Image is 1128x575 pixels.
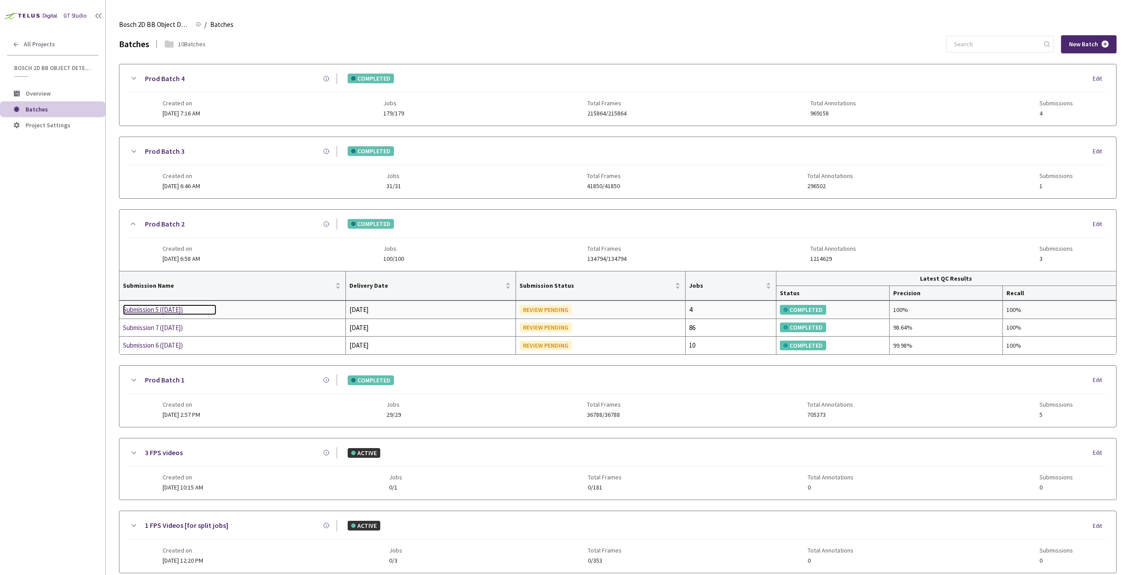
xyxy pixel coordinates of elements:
[348,219,394,229] div: COMPLETED
[588,557,622,564] span: 0/353
[1006,341,1113,350] div: 100%
[808,484,853,491] span: 0
[780,305,826,315] div: COMPLETED
[519,341,572,350] div: REVIEW PENDING
[123,282,334,289] span: Submission Name
[123,323,216,333] a: Submission 7 ([DATE])
[163,411,200,419] span: [DATE] 2:57 PM
[780,341,826,350] div: COMPLETED
[123,340,216,351] a: Submission 6 ([DATE])
[587,100,627,107] span: Total Frames
[389,557,402,564] span: 0/3
[386,412,401,418] span: 29/29
[689,304,772,315] div: 4
[689,340,772,351] div: 10
[145,375,185,386] a: Prod Batch 1
[145,447,183,458] a: 3 FPS videos
[519,323,572,332] div: REVIEW PENDING
[383,256,404,262] span: 100/100
[1093,220,1107,229] div: Edit
[123,304,216,315] a: Submission 5 ([DATE])
[63,12,87,20] div: GT Studio
[588,474,622,481] span: Total Frames
[807,172,853,179] span: Total Annotations
[689,323,772,333] div: 86
[587,110,627,117] span: 215864/215864
[808,557,853,564] span: 0
[587,412,621,418] span: 36788/36788
[163,255,200,263] span: [DATE] 6:58 AM
[1093,522,1107,530] div: Edit
[119,366,1116,427] div: Prod Batch 1COMPLETEDEditCreated on[DATE] 2:57 PMJobs29/29Total Frames36788/36788Total Annotation...
[348,146,394,156] div: COMPLETED
[383,100,404,107] span: Jobs
[587,256,627,262] span: 134794/134794
[386,183,401,189] span: 31/31
[119,19,190,30] span: Bosch 2D BB Object Detection
[1039,557,1073,564] span: 0
[383,245,404,252] span: Jobs
[389,547,402,554] span: Jobs
[24,41,55,48] span: All Projects
[383,110,404,117] span: 179/179
[1039,256,1073,262] span: 3
[204,19,207,30] li: /
[689,282,764,289] span: Jobs
[26,121,70,129] span: Project Settings
[776,286,890,300] th: Status
[686,271,776,300] th: Jobs
[348,74,394,83] div: COMPLETED
[1039,484,1073,491] span: 0
[893,305,999,315] div: 100%
[807,401,853,408] span: Total Annotations
[808,474,853,481] span: Total Annotations
[349,323,512,333] div: [DATE]
[145,146,185,157] a: Prod Batch 3
[587,172,621,179] span: Total Frames
[145,219,185,230] a: Prod Batch 2
[810,110,856,117] span: 969158
[119,271,346,300] th: Submission Name
[893,341,999,350] div: 99.98%
[780,323,826,332] div: COMPLETED
[163,100,200,107] span: Created on
[810,245,856,252] span: Total Annotations
[1039,245,1073,252] span: Submissions
[178,40,206,48] div: 10 Batches
[163,483,203,491] span: [DATE] 10:15 AM
[890,286,1003,300] th: Precision
[807,183,853,189] span: 296502
[1003,286,1116,300] th: Recall
[348,375,394,385] div: COMPLETED
[1069,41,1098,48] span: New Batch
[810,100,856,107] span: Total Annotations
[776,271,1116,286] th: Latest QC Results
[1093,74,1107,83] div: Edit
[389,484,402,491] span: 0/1
[163,109,200,117] span: [DATE] 7:16 AM
[348,521,380,530] div: ACTIVE
[349,304,512,315] div: [DATE]
[389,474,402,481] span: Jobs
[119,511,1116,572] div: 1 FPS Videos [for split jobs]ACTIVEEditCreated on[DATE] 12:20 PMJobs0/3Total Frames0/353Total Ann...
[588,547,622,554] span: Total Frames
[386,172,401,179] span: Jobs
[1006,305,1113,315] div: 100%
[1039,412,1073,418] span: 5
[163,182,200,190] span: [DATE] 6:46 AM
[1039,100,1073,107] span: Submissions
[349,282,504,289] span: Delivery Date
[119,438,1116,500] div: 3 FPS videosACTIVEEditCreated on[DATE] 10:15 AMJobs0/1Total Frames0/181Total Annotations0Submissi...
[163,172,200,179] span: Created on
[163,547,203,554] span: Created on
[26,105,48,113] span: Batches
[145,73,185,84] a: Prod Batch 4
[587,401,621,408] span: Total Frames
[26,89,51,97] span: Overview
[386,401,401,408] span: Jobs
[346,271,516,300] th: Delivery Date
[119,137,1116,198] div: Prod Batch 3COMPLETEDEditCreated on[DATE] 6:46 AMJobs31/31Total Frames41850/41850Total Annotation...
